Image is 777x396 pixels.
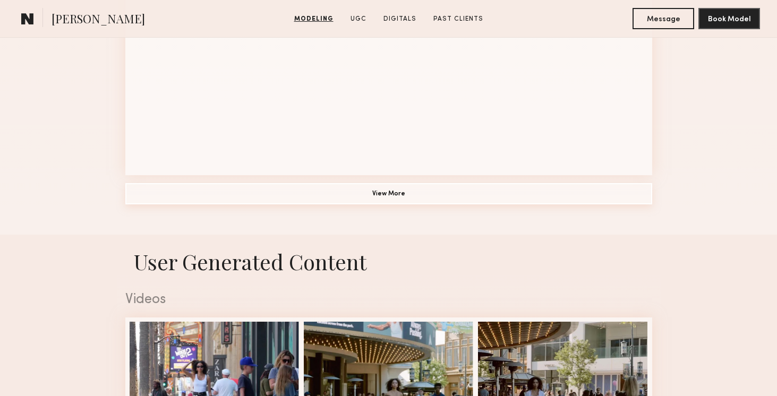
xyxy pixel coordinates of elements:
a: Digitals [379,14,421,24]
a: Past Clients [429,14,488,24]
button: View More [125,183,652,204]
button: Message [633,8,694,29]
span: [PERSON_NAME] [52,11,145,29]
button: Book Model [698,8,760,29]
a: Modeling [290,14,338,24]
h1: User Generated Content [117,247,661,276]
div: Videos [125,293,652,307]
a: Book Model [698,14,760,23]
a: UGC [346,14,371,24]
